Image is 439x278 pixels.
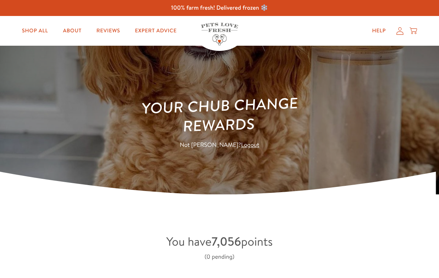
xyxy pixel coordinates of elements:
[212,233,241,250] strong: 7,056
[90,23,126,38] a: Reviews
[205,252,234,262] div: (0 pending)
[241,141,259,149] a: Logout
[111,92,327,138] h1: Your Chub Change Rewards
[112,140,327,151] p: Not [PERSON_NAME]?
[366,23,392,38] a: Help
[57,23,87,38] a: About
[201,23,238,45] img: Pets Love Fresh
[166,233,273,250] span: You have points
[16,23,54,38] a: Shop All
[129,23,183,38] a: Expert Advice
